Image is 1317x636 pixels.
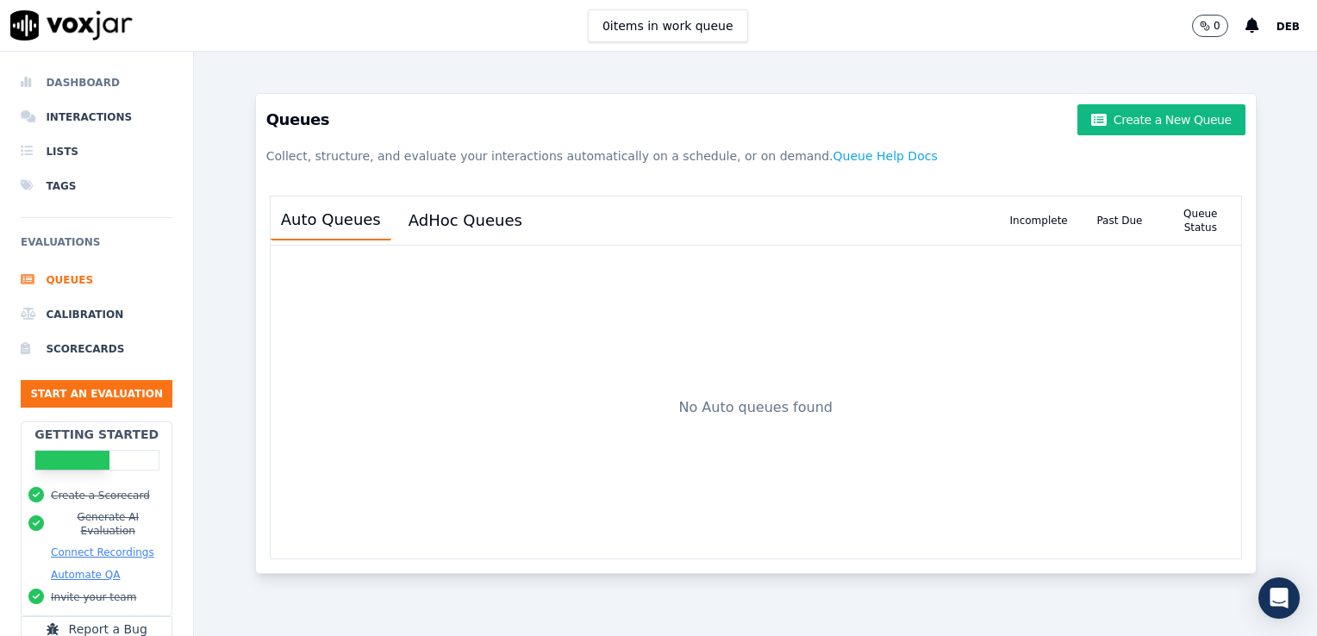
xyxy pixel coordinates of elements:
div: Incomplete [998,196,1079,245]
button: Generate AI Evaluation [51,510,165,538]
button: 0items in work queue [588,9,748,42]
button: Automate QA [51,568,120,582]
span: Deb [1276,21,1300,33]
button: Start an Evaluation [21,380,172,408]
a: Scorecards [21,332,172,366]
img: voxjar logo [10,10,133,41]
div: Past Due [1079,196,1160,245]
h6: Evaluations [21,232,172,263]
button: Create a Scorecard [51,489,150,502]
button: 0 [1192,15,1245,37]
button: Connect Recordings [51,546,154,559]
p: No Auto queues found [678,397,832,418]
p: 0 [1214,19,1220,33]
button: Deb [1276,16,1317,36]
a: Calibration [21,297,172,332]
a: Interactions [21,100,172,134]
div: Queue Status [1160,196,1241,245]
a: Dashboard [21,65,172,100]
h3: Queues [266,104,1245,135]
button: Create a New Queue [1077,104,1245,135]
a: Tags [21,169,172,203]
button: Invite your team [51,590,136,604]
button: AdHoc Queues [398,202,533,240]
button: Queue Help Docs [833,140,938,171]
button: 0 [1192,15,1228,37]
h2: Getting Started [34,426,159,443]
button: Auto Queues [271,201,391,240]
a: Lists [21,134,172,169]
div: Open Intercom Messenger [1258,577,1300,619]
p: Collect, structure, and evaluate your interactions automatically on a schedule, or on demand. [266,140,1245,171]
a: Queues [21,263,172,297]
